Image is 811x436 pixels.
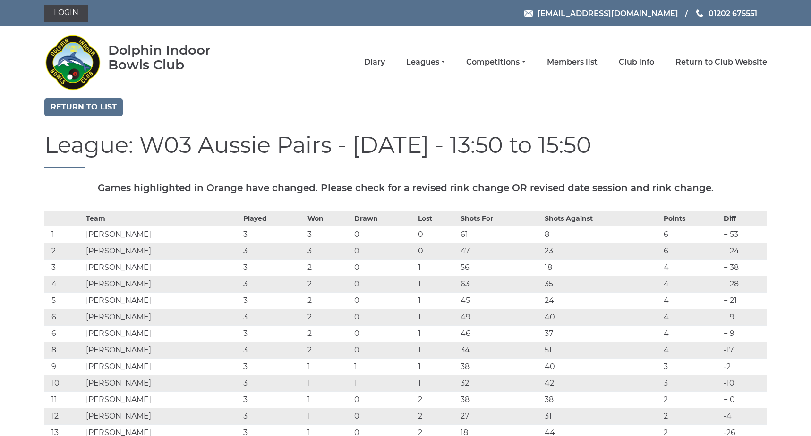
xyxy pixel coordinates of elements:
td: [PERSON_NAME] [84,276,241,292]
td: 1 [416,309,458,325]
td: [PERSON_NAME] [84,292,241,309]
td: 18 [542,259,661,276]
td: 46 [458,325,542,342]
td: 0 [352,391,416,408]
td: 2 [416,391,458,408]
td: -10 [721,375,767,391]
td: 1 [352,358,416,375]
td: 3 [305,243,352,259]
td: 2 [305,259,352,276]
td: 0 [352,342,416,358]
span: [EMAIL_ADDRESS][DOMAIN_NAME] [538,8,678,17]
td: 3 [241,375,305,391]
td: 1 [305,408,352,424]
td: + 53 [721,226,767,243]
a: Club Info [619,57,654,67]
td: [PERSON_NAME] [84,408,241,424]
td: 3 [241,276,305,292]
td: 40 [542,309,661,325]
td: 23 [542,243,661,259]
td: 0 [416,226,458,243]
td: 4 [661,325,721,342]
td: 6 [44,325,84,342]
td: 3 [241,309,305,325]
td: 0 [352,408,416,424]
td: 3 [241,342,305,358]
td: 63 [458,276,542,292]
td: 2 [305,276,352,292]
td: + 0 [721,391,767,408]
td: [PERSON_NAME] [84,259,241,276]
td: 2 [305,309,352,325]
td: 6 [661,243,721,259]
a: Diary [364,57,385,67]
th: Points [661,211,721,226]
div: Dolphin Indoor Bowls Club [108,43,241,72]
a: Competitions [466,57,525,67]
td: 1 [416,259,458,276]
td: [PERSON_NAME] [84,226,241,243]
td: 24 [542,292,661,309]
td: 6 [661,226,721,243]
th: Played [241,211,305,226]
td: 12 [44,408,84,424]
a: Return to list [44,98,123,116]
td: 2 [661,408,721,424]
td: 0 [352,226,416,243]
td: [PERSON_NAME] [84,375,241,391]
td: [PERSON_NAME] [84,391,241,408]
td: 0 [352,325,416,342]
td: 4 [661,309,721,325]
h5: Games highlighted in Orange have changed. Please check for a revised rink change OR revised date ... [44,183,767,193]
td: 1 [416,276,458,292]
td: 0 [416,243,458,259]
td: 47 [458,243,542,259]
td: 1 [416,375,458,391]
td: 34 [458,342,542,358]
td: 5 [44,292,84,309]
td: 51 [542,342,661,358]
td: + 9 [721,325,767,342]
td: -17 [721,342,767,358]
td: 1 [416,325,458,342]
th: Diff [721,211,767,226]
td: 32 [458,375,542,391]
td: 38 [458,358,542,375]
td: 0 [352,309,416,325]
td: 4 [661,259,721,276]
img: Dolphin Indoor Bowls Club [44,29,101,95]
a: Email [EMAIL_ADDRESS][DOMAIN_NAME] [524,8,678,19]
th: Lost [416,211,458,226]
td: 10 [44,375,84,391]
td: + 28 [721,276,767,292]
a: Login [44,5,88,22]
td: 3 [241,259,305,276]
a: Members list [547,57,598,67]
td: -2 [721,358,767,375]
td: 38 [542,391,661,408]
td: 4 [44,276,84,292]
span: 01202 675551 [709,8,757,17]
td: 1 [352,375,416,391]
td: 2 [44,243,84,259]
td: 2 [305,342,352,358]
th: Shots Against [542,211,661,226]
th: Won [305,211,352,226]
td: 0 [352,243,416,259]
td: 35 [542,276,661,292]
th: Team [84,211,241,226]
td: 8 [542,226,661,243]
td: 3 [241,391,305,408]
td: 4 [661,342,721,358]
td: 1 [44,226,84,243]
a: Return to Club Website [675,57,767,67]
td: 3 [241,292,305,309]
td: + 24 [721,243,767,259]
td: 61 [458,226,542,243]
td: 6 [44,309,84,325]
td: 2 [305,292,352,309]
td: [PERSON_NAME] [84,309,241,325]
td: 9 [44,358,84,375]
td: 1 [305,375,352,391]
td: 1 [416,358,458,375]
